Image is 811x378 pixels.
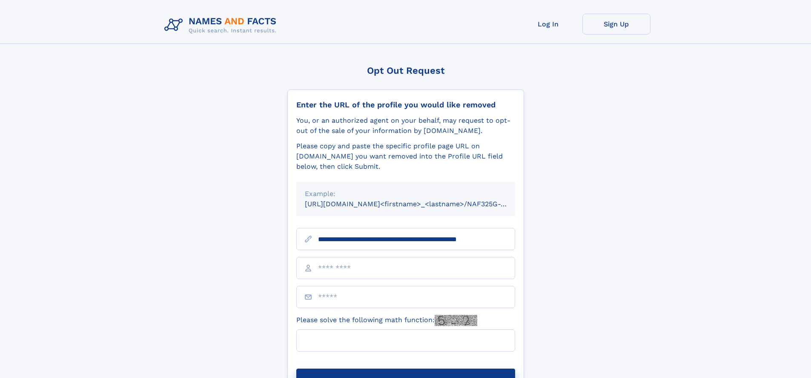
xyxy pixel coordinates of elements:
div: Enter the URL of the profile you would like removed [296,100,515,110]
div: Please copy and paste the specific profile page URL on [DOMAIN_NAME] you want removed into the Pr... [296,141,515,172]
div: You, or an authorized agent on your behalf, may request to opt-out of the sale of your informatio... [296,115,515,136]
div: Example: [305,189,507,199]
a: Sign Up [582,14,651,35]
div: Opt Out Request [287,65,524,76]
img: Logo Names and Facts [161,14,284,37]
a: Log In [514,14,582,35]
small: [URL][DOMAIN_NAME]<firstname>_<lastname>/NAF325G-xxxxxxxx [305,200,531,208]
label: Please solve the following math function: [296,315,477,326]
